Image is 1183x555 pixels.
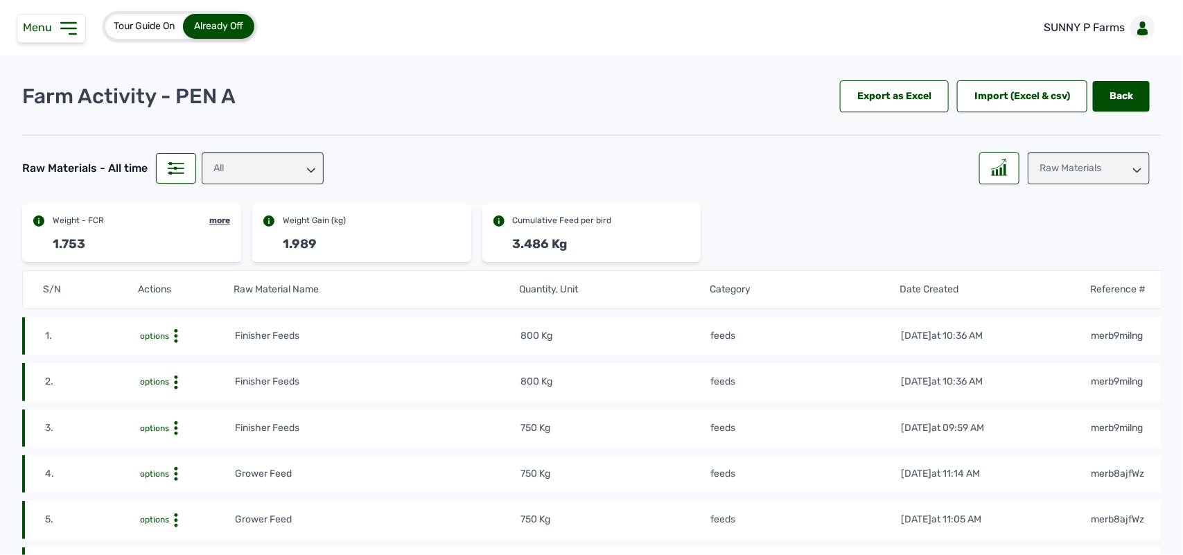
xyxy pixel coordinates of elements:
div: [DATE] [901,375,983,389]
td: 750 Kg [520,512,710,527]
div: [DATE] [901,467,980,481]
div: 1.989 [283,234,317,254]
div: 3.486 Kg [513,234,568,254]
span: options [140,377,169,387]
td: 3. [44,421,139,436]
td: feeds [710,466,901,482]
td: Grower Feed [235,512,520,527]
span: at 09:59 AM [931,422,984,434]
div: Weight - FCR [53,215,104,226]
div: All [202,152,324,184]
span: options [140,469,169,479]
span: at 10:36 AM [931,330,983,342]
th: S/N [42,282,137,297]
td: 5. [44,512,139,527]
td: Finisher Feeds [235,374,520,389]
td: feeds [710,328,901,344]
td: Grower Feed [235,466,520,482]
td: Finisher Feeds [235,328,520,344]
span: at 10:36 AM [931,376,983,387]
div: Raw Materials [1028,152,1150,184]
td: feeds [710,374,901,389]
div: Import (Excel & csv) [957,80,1087,112]
td: 750 Kg [520,466,710,482]
th: Actions [137,282,232,297]
div: more [209,215,230,226]
span: Tour Guide On [114,20,175,32]
div: [DATE] [901,513,981,527]
span: options [140,331,169,341]
td: feeds [710,512,901,527]
td: Finisher Feeds [235,421,520,436]
span: at 11:05 AM [931,513,981,525]
td: 750 Kg [520,421,710,436]
td: 2. [44,374,139,389]
td: feeds [710,421,901,436]
div: [DATE] [901,329,983,343]
span: Menu [23,21,58,34]
div: Cumulative Feed per bird [513,215,612,226]
span: options [140,515,169,525]
th: Date Created [900,282,1090,297]
div: Export as Excel [840,80,949,112]
span: options [140,423,169,433]
th: Quantity, Unit [518,282,709,297]
div: Weight Gain (kg) [283,215,346,226]
div: [DATE] [901,421,984,435]
p: Farm Activity - PEN A [22,84,236,109]
div: Raw Materials - All time [22,160,148,177]
td: 800 Kg [520,328,710,344]
th: Raw Material Name [233,282,518,297]
div: 1.753 [53,234,85,254]
a: SUNNY P Farms [1033,8,1161,47]
td: 800 Kg [520,374,710,389]
th: Category [709,282,900,297]
span: at 11:14 AM [931,468,980,479]
td: 1. [44,328,139,344]
p: SUNNY P Farms [1044,19,1125,36]
span: Already Off [194,20,243,32]
td: 4. [44,466,139,482]
a: Back [1093,81,1150,112]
